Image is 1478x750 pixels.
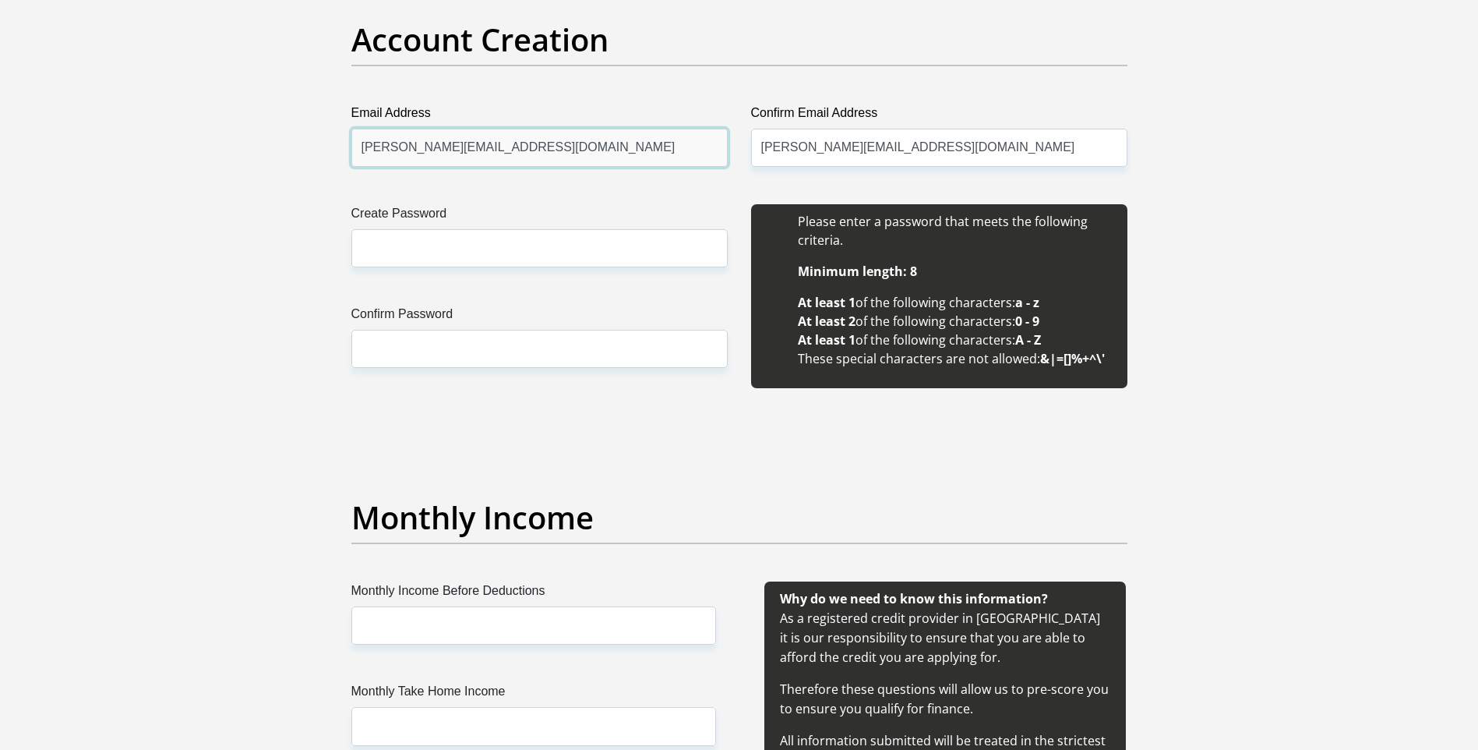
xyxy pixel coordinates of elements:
label: Confirm Email Address [751,104,1127,129]
b: Why do we need to know this information? [780,590,1048,607]
input: Confirm Email Address [751,129,1127,167]
input: Monthly Take Home Income [351,707,716,745]
label: Email Address [351,104,728,129]
label: Create Password [351,204,728,229]
b: &|=[]%+^\' [1040,350,1105,367]
h2: Account Creation [351,21,1127,58]
li: of the following characters: [798,331,1112,349]
label: Monthly Income Before Deductions [351,582,716,607]
input: Confirm Password [351,330,728,368]
b: A - Z [1015,331,1041,348]
h2: Monthly Income [351,499,1127,536]
li: Please enter a password that meets the following criteria. [798,212,1112,249]
b: At least 2 [798,313,855,330]
label: Monthly Take Home Income [351,682,716,707]
li: of the following characters: [798,312,1112,331]
input: Email Address [351,129,728,167]
label: Confirm Password [351,305,728,330]
b: 0 - 9 [1015,313,1039,330]
b: Minimum length: 8 [798,263,917,280]
li: These special characters are not allowed: [798,349,1112,368]
b: At least 1 [798,294,855,311]
input: Create Password [351,229,728,267]
li: of the following characters: [798,293,1112,312]
input: Monthly Income Before Deductions [351,607,716,645]
b: a - z [1015,294,1039,311]
b: At least 1 [798,331,855,348]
